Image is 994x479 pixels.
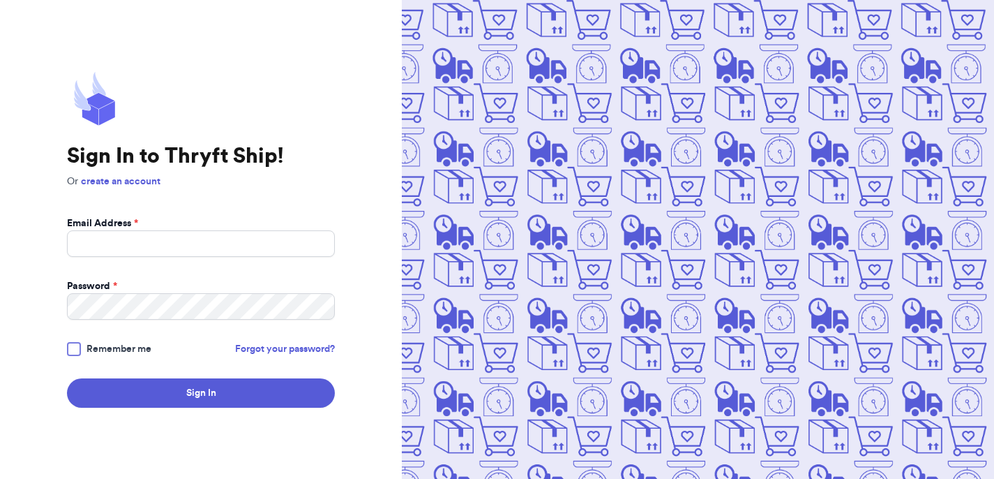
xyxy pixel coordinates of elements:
a: Forgot your password? [235,342,335,356]
button: Sign In [67,378,335,408]
h1: Sign In to Thryft Ship! [67,144,335,169]
a: create an account [81,177,160,186]
p: Or [67,175,335,189]
span: Remember me [86,342,151,356]
label: Password [67,279,117,293]
label: Email Address [67,216,138,230]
